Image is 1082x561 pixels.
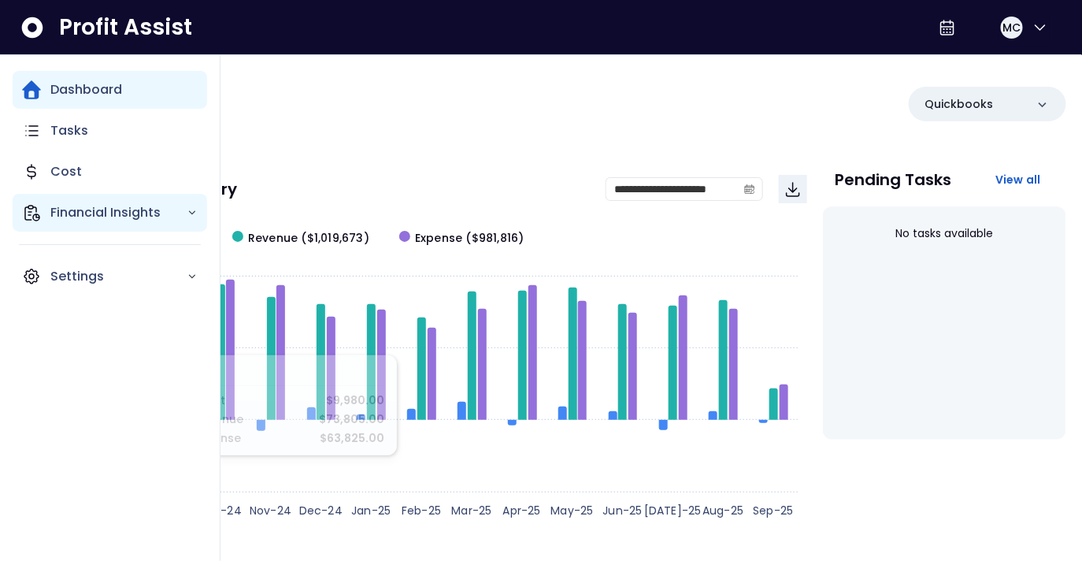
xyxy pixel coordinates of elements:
p: Dashboard [50,80,122,99]
span: Expense ($981,816) [415,230,524,247]
p: Financial Insights [50,203,187,222]
text: Oct-24 [199,503,242,518]
text: May-25 [551,503,594,518]
text: Jun-25 [602,503,642,518]
text: Jan-25 [351,503,391,518]
p: Pending Tasks [836,172,952,188]
text: [DATE]-25 [644,503,702,518]
span: Revenue ($1,019,673) [248,230,369,247]
text: Aug-25 [702,503,743,518]
text: Mar-25 [451,503,491,518]
text: Dec-24 [299,503,343,518]
text: Sep-25 [753,503,793,518]
span: View all [995,172,1041,188]
button: Download [779,175,807,203]
span: MC [1002,20,1021,35]
p: Cost [50,162,82,181]
text: Nov-24 [250,503,291,518]
text: Apr-25 [503,503,541,518]
p: Quickbooks [925,96,993,113]
svg: calendar [744,184,755,195]
button: View all [983,165,1054,194]
div: No tasks available [836,213,1054,254]
span: Profit Assist [59,13,192,42]
text: Feb-25 [402,503,441,518]
p: Settings [50,267,187,286]
p: Tasks [50,121,88,140]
